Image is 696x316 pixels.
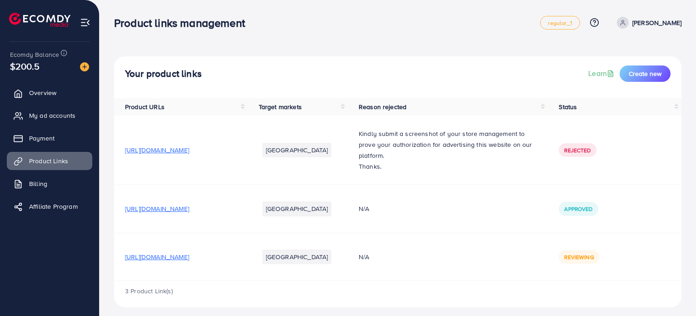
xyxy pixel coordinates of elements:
[29,134,55,143] span: Payment
[657,275,689,309] iframe: Chat
[7,197,92,216] a: Affiliate Program
[114,16,252,30] h3: Product links management
[548,20,572,26] span: regular_1
[588,68,616,79] a: Learn
[262,143,332,157] li: [GEOGRAPHIC_DATA]
[80,17,90,28] img: menu
[629,69,661,78] span: Create new
[125,102,165,111] span: Product URLs
[9,13,70,27] img: logo
[29,179,47,188] span: Billing
[262,250,332,264] li: [GEOGRAPHIC_DATA]
[564,146,591,154] span: Rejected
[7,175,92,193] a: Billing
[125,204,189,213] span: [URL][DOMAIN_NAME]
[7,152,92,170] a: Product Links
[29,88,56,97] span: Overview
[7,129,92,147] a: Payment
[29,111,75,120] span: My ad accounts
[7,84,92,102] a: Overview
[359,128,537,161] p: Kindly submit a screenshot of your store management to prove your authorization for advertising t...
[564,205,592,213] span: Approved
[125,68,202,80] h4: Your product links
[7,106,92,125] a: My ad accounts
[125,252,189,261] span: [URL][DOMAIN_NAME]
[632,17,681,28] p: [PERSON_NAME]
[10,50,59,59] span: Ecomdy Balance
[29,156,68,166] span: Product Links
[359,161,537,172] p: Thanks.
[564,253,594,261] span: Reviewing
[613,17,681,29] a: [PERSON_NAME]
[125,286,173,296] span: 3 Product Link(s)
[359,252,369,261] span: N/A
[125,145,189,155] span: [URL][DOMAIN_NAME]
[620,65,671,82] button: Create new
[262,201,332,216] li: [GEOGRAPHIC_DATA]
[359,204,369,213] span: N/A
[29,202,78,211] span: Affiliate Program
[259,102,302,111] span: Target markets
[10,60,40,73] span: $200.5
[540,16,580,30] a: regular_1
[80,62,89,71] img: image
[359,102,406,111] span: Reason rejected
[559,102,577,111] span: Status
